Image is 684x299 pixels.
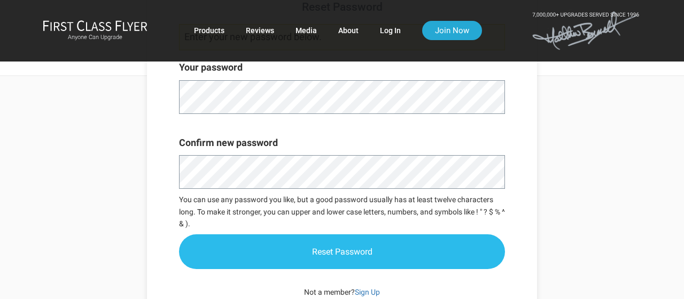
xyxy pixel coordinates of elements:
[304,288,380,296] span: Not a member?
[422,21,482,40] a: Join Now
[194,21,224,40] a: Products
[179,60,505,75] label: Your password
[355,288,380,296] a: Sign Up
[179,194,505,229] p: You can use any password you like, but a good password usually has at least twelve characters lon...
[179,135,505,151] label: Confirm new password
[380,21,401,40] a: Log In
[296,21,317,40] a: Media
[338,21,359,40] a: About
[43,20,147,41] a: First Class FlyerAnyone Can Upgrade
[43,20,147,31] img: First Class Flyer
[43,34,147,41] small: Anyone Can Upgrade
[179,234,505,269] input: Reset Password
[246,21,274,40] a: Reviews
